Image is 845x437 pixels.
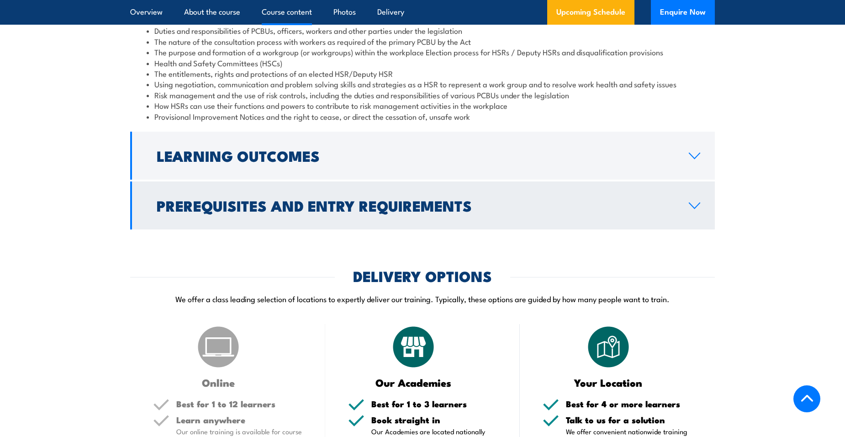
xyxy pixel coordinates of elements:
[147,68,698,79] li: The entitlements, rights and protections of an elected HSR/Deputy HSR
[371,400,497,408] h5: Best for 1 to 3 learners
[130,181,715,229] a: Prerequisites and Entry Requirements
[147,36,698,47] li: The nature of the consultation process with workers as required of the primary PCBU by the Act
[157,149,674,162] h2: Learning Outcomes
[566,400,692,408] h5: Best for 4 or more learners
[348,377,479,388] h3: Our Academies
[176,416,302,424] h5: Learn anywhere
[130,132,715,180] a: Learning Outcomes
[130,293,715,304] p: We offer a class leading selection of locations to expertly deliver our training. Typically, thes...
[147,47,698,57] li: The purpose and formation of a workgroup (or workgroups) within the workplace Election process fo...
[371,416,497,424] h5: Book straight in
[147,100,698,111] li: How HSRs can use their functions and powers to contribute to risk management activities in the wo...
[147,25,698,36] li: Duties and responsibilities of PCBUs, officers, workers and other parties under the legislation
[147,79,698,89] li: Using negotiation, communication and problem solving skills and strategies as a HSR to represent ...
[147,58,698,68] li: Health and Safety Committees (HSCs)
[543,377,674,388] h3: Your Location
[153,377,284,388] h3: Online
[176,400,302,408] h5: Best for 1 to 12 learners
[157,199,674,212] h2: Prerequisites and Entry Requirements
[566,416,692,424] h5: Talk to us for a solution
[147,111,698,122] li: Provisional Improvement Notices and the right to cease, or direct the cessation of, unsafe work
[353,269,492,282] h2: DELIVERY OPTIONS
[147,90,698,100] li: Risk management and the use of risk controls, including the duties and responsibilities of variou...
